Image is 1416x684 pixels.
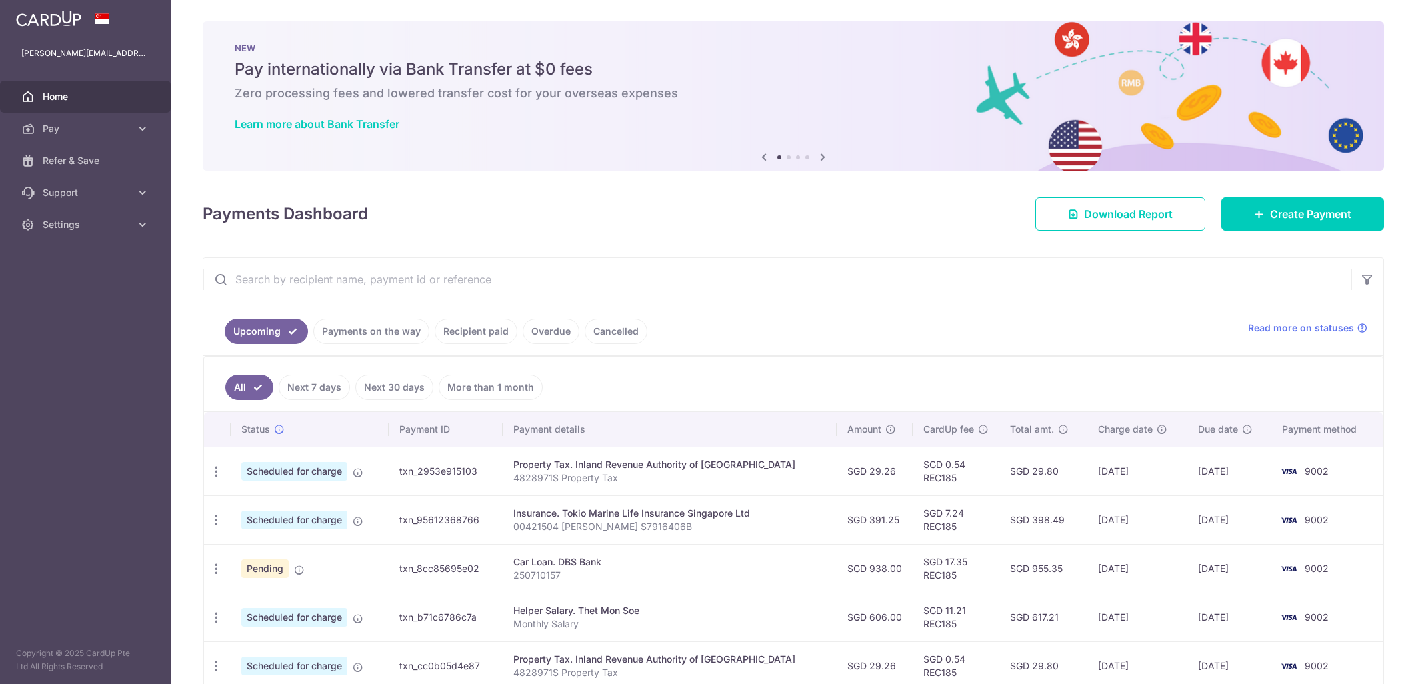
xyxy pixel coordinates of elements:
[1275,512,1302,528] img: Bank Card
[225,375,273,400] a: All
[439,375,543,400] a: More than 1 month
[1271,412,1383,447] th: Payment method
[999,495,1087,544] td: SGD 398.49
[355,375,433,400] a: Next 30 days
[225,319,308,344] a: Upcoming
[1087,593,1187,641] td: [DATE]
[16,11,81,27] img: CardUp
[43,186,131,199] span: Support
[1270,206,1351,222] span: Create Payment
[1275,658,1302,674] img: Bank Card
[513,666,826,679] p: 4828971S Property Tax
[235,43,1352,53] p: NEW
[513,569,826,582] p: 250710157
[837,593,913,641] td: SGD 606.00
[389,447,503,495] td: txn_2953e915103
[513,520,826,533] p: 00421504 [PERSON_NAME] S7916406B
[1010,423,1054,436] span: Total amt.
[241,423,270,436] span: Status
[513,617,826,631] p: Monthly Salary
[999,544,1087,593] td: SGD 955.35
[241,462,347,481] span: Scheduled for charge
[235,59,1352,80] h5: Pay internationally via Bank Transfer at $0 fees
[435,319,517,344] a: Recipient paid
[43,218,131,231] span: Settings
[585,319,647,344] a: Cancelled
[1187,544,1271,593] td: [DATE]
[1084,206,1173,222] span: Download Report
[1098,423,1153,436] span: Charge date
[1087,495,1187,544] td: [DATE]
[235,85,1352,101] h6: Zero processing fees and lowered transfer cost for your overseas expenses
[1087,544,1187,593] td: [DATE]
[203,202,368,226] h4: Payments Dashboard
[837,544,913,593] td: SGD 938.00
[1198,423,1238,436] span: Due date
[913,447,999,495] td: SGD 0.54 REC185
[313,319,429,344] a: Payments on the way
[279,375,350,400] a: Next 7 days
[1187,495,1271,544] td: [DATE]
[1275,561,1302,577] img: Bank Card
[389,593,503,641] td: txn_b71c6786c7a
[43,90,131,103] span: Home
[389,495,503,544] td: txn_95612368766
[1187,593,1271,641] td: [DATE]
[1248,321,1354,335] span: Read more on statuses
[1305,611,1329,623] span: 9002
[241,608,347,627] span: Scheduled for charge
[513,471,826,485] p: 4828971S Property Tax
[241,559,289,578] span: Pending
[513,507,826,520] div: Insurance. Tokio Marine Life Insurance Singapore Ltd
[203,258,1351,301] input: Search by recipient name, payment id or reference
[513,653,826,666] div: Property Tax. Inland Revenue Authority of [GEOGRAPHIC_DATA]
[43,122,131,135] span: Pay
[203,21,1384,171] img: Bank transfer banner
[43,154,131,167] span: Refer & Save
[1275,609,1302,625] img: Bank Card
[1305,514,1329,525] span: 9002
[1275,463,1302,479] img: Bank Card
[847,423,881,436] span: Amount
[1087,447,1187,495] td: [DATE]
[235,117,399,131] a: Learn more about Bank Transfer
[913,544,999,593] td: SGD 17.35 REC185
[923,423,974,436] span: CardUp fee
[503,412,837,447] th: Payment details
[241,511,347,529] span: Scheduled for charge
[241,657,347,675] span: Scheduled for charge
[913,593,999,641] td: SGD 11.21 REC185
[523,319,579,344] a: Overdue
[1305,465,1329,477] span: 9002
[999,593,1087,641] td: SGD 617.21
[913,495,999,544] td: SGD 7.24 REC185
[513,555,826,569] div: Car Loan. DBS Bank
[1248,321,1367,335] a: Read more on statuses
[837,495,913,544] td: SGD 391.25
[513,604,826,617] div: Helper Salary. Thet Mon Soe
[1305,660,1329,671] span: 9002
[1221,197,1384,231] a: Create Payment
[1187,447,1271,495] td: [DATE]
[1305,563,1329,574] span: 9002
[999,447,1087,495] td: SGD 29.80
[389,544,503,593] td: txn_8cc85695e02
[513,458,826,471] div: Property Tax. Inland Revenue Authority of [GEOGRAPHIC_DATA]
[1035,197,1205,231] a: Download Report
[837,447,913,495] td: SGD 29.26
[389,412,503,447] th: Payment ID
[21,47,149,60] p: [PERSON_NAME][EMAIL_ADDRESS][DOMAIN_NAME]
